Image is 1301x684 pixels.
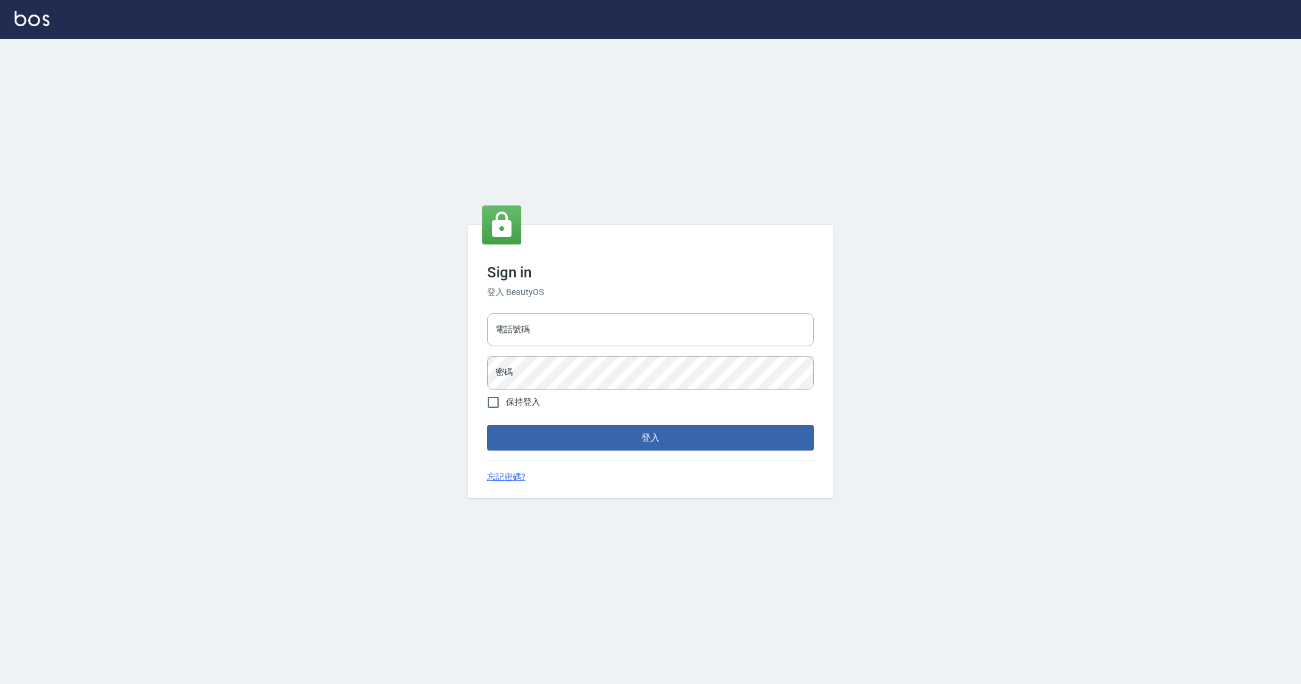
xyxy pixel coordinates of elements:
img: Logo [15,11,49,26]
span: 保持登入 [506,396,540,408]
h3: Sign in [487,264,814,281]
a: 忘記密碼? [487,471,526,483]
h6: 登入 BeautyOS [487,286,814,299]
button: 登入 [487,425,814,451]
